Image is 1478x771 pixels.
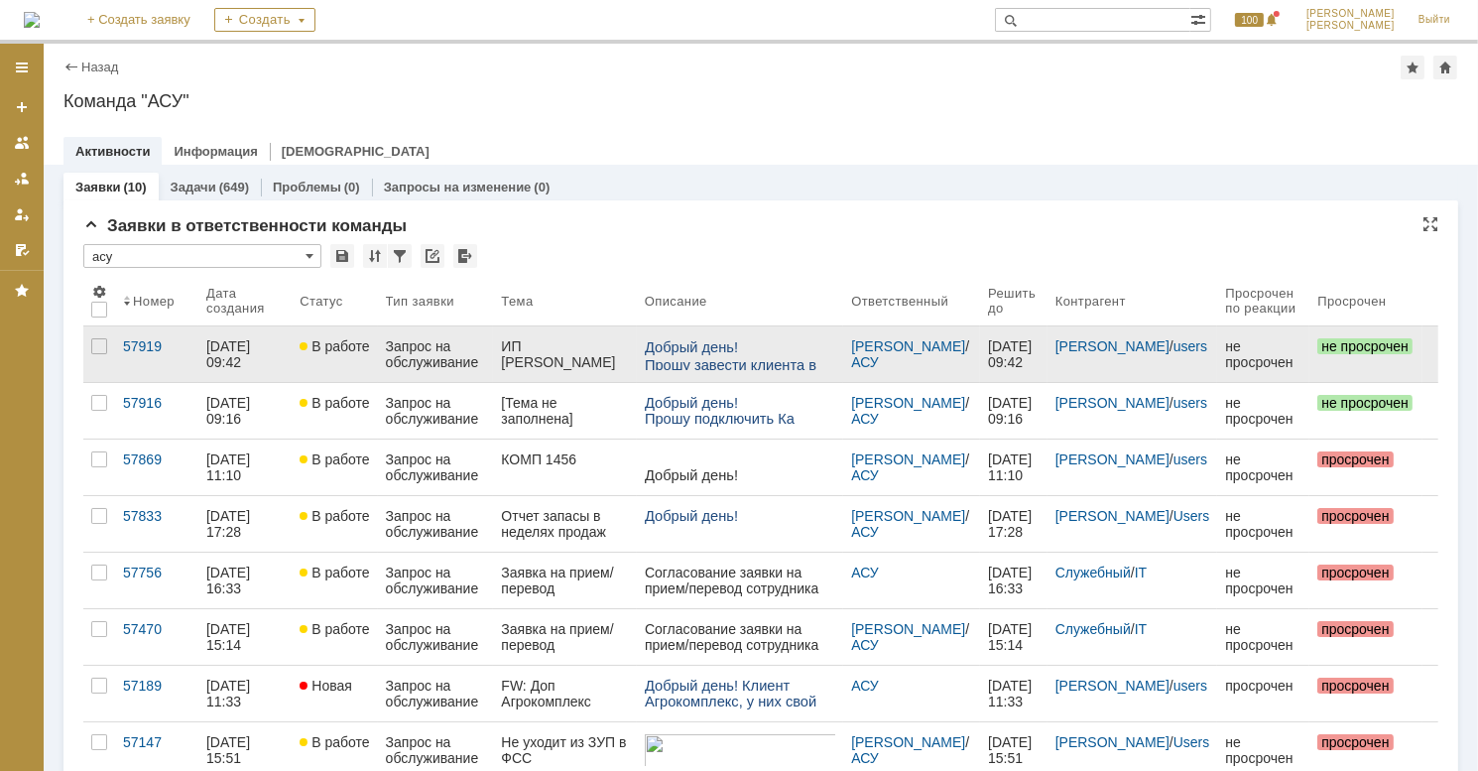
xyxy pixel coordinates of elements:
[1317,678,1393,694] span: просрочен
[284,206,472,222] div: #54573: ИТ-услуга
[1306,20,1395,32] span: [PERSON_NAME]
[493,276,636,326] th: Тема
[906,256,940,272] div: 02.09.2025
[6,163,38,194] a: Заявки в моей ответственности
[493,326,636,382] a: ИП [PERSON_NAME]
[776,447,894,462] a: #57931: ИТ-услуга
[1055,508,1210,524] div: /
[501,294,533,309] div: Тема
[851,411,879,427] a: АСУ
[776,206,964,222] div: #57926: ИТ-услуга
[851,621,972,653] div: /
[292,553,377,608] a: В работе
[115,326,198,382] a: 57919
[1309,496,1422,552] a: просрочен
[851,637,879,653] a: АСУ
[493,553,636,608] a: Заявка на прием/перевод сотрудника
[386,565,486,596] div: Запрос на обслуживание
[951,386,961,396] div: 5. Менее 100%
[284,227,472,255] div: Не даёт сохранить документ из 1С
[115,666,198,721] a: 57189
[1235,13,1264,27] span: 100
[1055,395,1170,411] a: [PERSON_NAME]
[776,206,894,222] a: #57926: ИТ-услуга
[115,440,198,495] a: 57869
[851,678,879,694] a: АСУ
[414,143,448,159] div: 31.01.2025
[123,678,190,694] div: 57189
[284,594,472,622] div: Заявка на прием/перевод сотрудника
[988,508,1036,540] span: [DATE] 17:28
[772,28,831,47] div: Решена
[123,338,190,354] div: 57919
[980,609,1047,665] a: [DATE] 15:14
[906,383,940,399] div: 02.09.2025
[138,16,147,32] span: Z
[1190,9,1210,28] span: Расширенный поиск
[206,338,254,370] div: [DATE] 09:42
[300,294,342,309] div: Статус
[776,467,964,495] div: FW: [JIRA] (SALE-869058) Re: ИНН 5027203511 КПП 231045001 АТЕКС ГРУПП СФЕРА КУРЬЕР Настройки_ с К...
[501,338,628,370] div: ИП [PERSON_NAME]
[493,383,636,439] a: [Тема не заполнена]
[1055,678,1170,694] a: [PERSON_NAME]
[198,666,292,721] a: [DATE] 11:33
[1401,56,1424,79] div: Добавить в избранное
[1173,734,1210,750] a: Users
[988,734,1036,766] span: [DATE] 15:51
[459,146,469,156] div: 0. Просрочен
[1055,565,1131,580] a: Служебный
[1173,451,1207,467] a: users
[493,666,636,721] a: FW: Доп Агрокомплекс
[501,621,628,653] div: Заявка на прием/перевод сотрудника
[378,383,494,439] a: Запрос на обслуживание
[6,234,38,266] a: Мои согласования
[988,395,1036,427] span: [DATE] 09:16
[1317,294,1386,309] div: Просрочен
[378,553,494,608] a: Запрос на обслуживание
[1047,276,1218,326] th: Контрагент
[1225,678,1301,694] div: просрочен
[284,701,402,716] a: #57833: ИТ-услуга
[363,244,387,268] div: Сортировка...
[388,244,412,268] div: Фильтрация...
[1055,338,1170,354] a: [PERSON_NAME]
[851,734,965,750] a: [PERSON_NAME]
[223,30,230,45] div: 1
[1225,508,1301,540] div: не просрочен
[284,114,472,128] div: RE: проблемы базы/почты
[1225,734,1301,766] div: не просрочен
[1173,508,1210,524] a: Users
[906,510,940,526] div: 02.09.2025
[386,678,486,709] div: Запрос на обслуживание
[280,28,350,47] div: В работе
[951,626,961,636] div: 5. Менее 100%
[414,510,448,526] div: 27.08.2025
[526,28,673,47] div: Ожидает [клиента]
[1317,451,1393,467] span: просрочен
[776,227,964,241] div: ЭДО
[38,139,62,163] a: АСУ
[292,440,377,495] a: В работе
[1055,734,1170,750] a: [PERSON_NAME]
[988,565,1036,596] span: [DATE] 16:33
[501,734,628,766] div: Не уходит из ЗУП в ФСС
[300,338,369,354] span: В работе
[1217,553,1309,608] a: не просрочен
[63,91,1458,111] div: Команда "АСУ"
[988,621,1036,653] span: [DATE] 15:14
[24,12,40,28] a: Перейти на домашнюю страницу
[851,524,879,540] a: АСУ
[951,259,961,269] div: 5. Менее 100%
[282,144,430,159] a: [DEMOGRAPHIC_DATA]
[851,338,965,354] a: [PERSON_NAME]
[1217,609,1309,665] a: не просрочен
[501,451,628,467] div: КОМП 1456
[6,127,38,159] a: Заявки на командах
[378,609,494,665] a: Запрос на обслуживание
[206,621,254,653] div: [DATE] 15:14
[534,180,550,194] div: (0)
[206,678,254,709] div: [DATE] 11:33
[378,496,494,552] a: Запрос на обслуживание
[206,508,254,540] div: [DATE] 17:28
